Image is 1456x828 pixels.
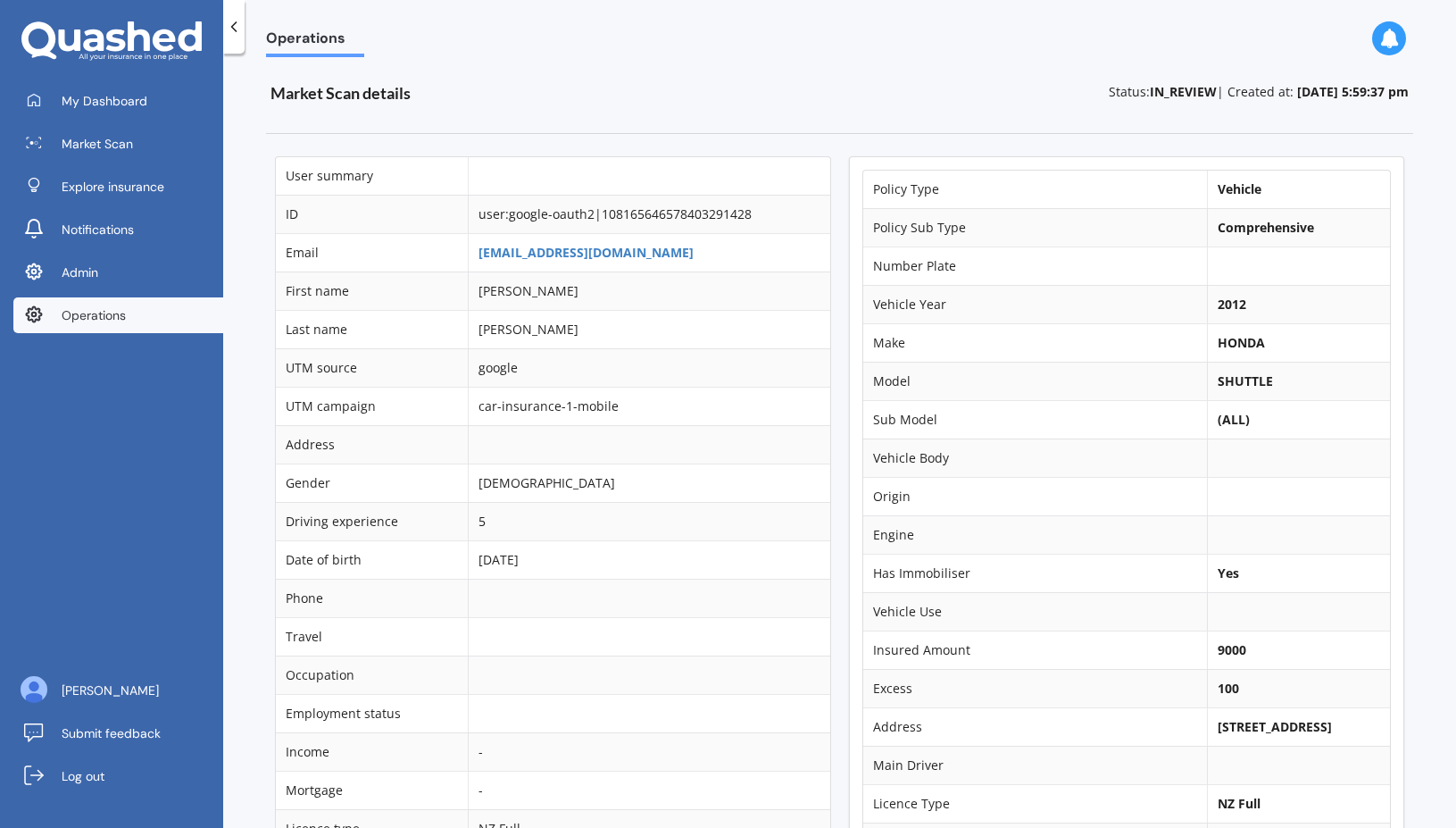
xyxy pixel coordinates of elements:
b: 9000 [1218,641,1246,658]
span: Notifications [62,221,134,238]
td: Employment status [276,694,468,732]
td: car-insurance-1-mobile [468,387,830,425]
td: Licence Type [863,784,1207,823]
b: 2012 [1218,296,1246,313]
td: - [468,732,830,771]
b: [STREET_ADDRESS] [1218,718,1332,735]
td: Income [276,732,468,771]
a: My Dashboard [13,83,223,119]
b: HONDA [1218,334,1265,351]
a: Log out [13,758,223,794]
td: [DATE] [468,540,830,579]
span: Operations [62,306,126,324]
td: Vehicle Year [863,285,1207,323]
b: SHUTTLE [1218,372,1273,389]
td: Occupation [276,656,468,694]
td: Mortgage [276,771,468,809]
td: 5 [468,502,830,540]
td: UTM campaign [276,387,468,425]
td: - [468,771,830,809]
td: [DEMOGRAPHIC_DATA] [468,464,830,502]
a: Notifications [13,212,223,247]
td: [PERSON_NAME] [468,310,830,348]
td: First name [276,272,468,310]
b: [DATE] 5:59:37 pm [1297,83,1409,100]
td: ID [276,195,468,233]
h3: Market Scan details [270,83,755,104]
b: NZ Full [1218,795,1260,812]
a: Operations [13,297,223,333]
td: Has Immobiliser [863,554,1207,592]
span: Operations [266,29,364,54]
td: Make [863,323,1207,362]
b: 100 [1218,680,1239,697]
a: Admin [13,255,223,290]
b: Vehicle [1218,180,1261,197]
td: UTM source [276,348,468,387]
td: user:google-oauth2|108165646578403291428 [468,195,830,233]
td: Engine [863,515,1207,554]
td: Excess [863,669,1207,707]
td: Phone [276,579,468,617]
span: Explore insurance [62,178,164,196]
b: Yes [1218,565,1239,581]
img: ALV-UjU6YHOUIM1AGx_4vxbOkaOq-1eqc8a3URkVIJkc_iWYmQ98kTe7fc9QMVOBV43MoXmOPfWPN7JjnmUwLuIGKVePaQgPQ... [21,676,47,703]
td: Insured Amount [863,631,1207,669]
td: Address [863,707,1207,746]
td: google [468,348,830,387]
b: IN_REVIEW [1150,83,1217,100]
td: Policy Type [863,171,1207,208]
td: Main Driver [863,746,1207,784]
span: Market Scan [62,135,133,153]
a: [EMAIL_ADDRESS][DOMAIN_NAME] [478,244,694,261]
span: [PERSON_NAME] [62,682,159,699]
a: [PERSON_NAME] [13,673,223,708]
td: [PERSON_NAME] [468,272,830,310]
span: Admin [62,263,98,281]
a: Submit feedback [13,715,223,751]
b: Comprehensive [1218,219,1314,236]
td: Policy Sub Type [863,208,1207,247]
td: Vehicle Use [863,592,1207,631]
span: Log out [62,767,104,785]
span: Submit feedback [62,724,161,742]
td: Vehicle Body [863,439,1207,477]
td: Model [863,362,1207,400]
td: Gender [276,464,468,502]
td: Sub Model [863,400,1207,439]
span: My Dashboard [62,92,147,110]
p: Status: | Created at: [1109,83,1409,101]
td: Date of birth [276,540,468,579]
a: Market Scan [13,126,223,162]
b: (ALL) [1218,411,1250,428]
td: User summary [276,157,468,195]
td: Address [276,425,468,464]
a: Explore insurance [13,169,223,205]
td: Driving experience [276,502,468,540]
td: Travel [276,617,468,656]
td: Origin [863,477,1207,515]
td: Email [276,233,468,272]
td: Number Plate [863,247,1207,285]
td: Last name [276,310,468,348]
